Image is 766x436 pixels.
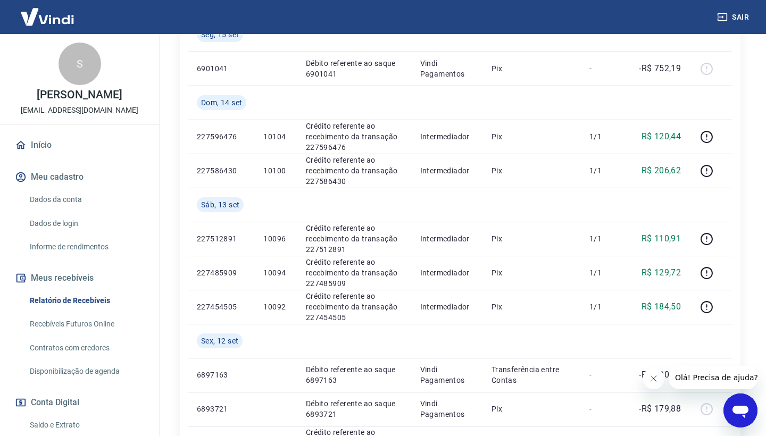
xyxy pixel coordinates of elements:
[197,131,246,142] p: 227596476
[492,267,572,278] p: Pix
[197,267,246,278] p: 227485909
[589,267,621,278] p: 1/1
[589,165,621,176] p: 1/1
[492,364,572,385] p: Transferência entre Contas
[6,7,89,16] span: Olá! Precisa de ajuda?
[26,337,146,359] a: Contratos com credores
[13,133,146,157] a: Início
[37,89,122,100] p: [PERSON_NAME]
[26,290,146,312] a: Relatório de Recebíveis
[669,366,757,389] iframe: Mensagem da empresa
[642,300,681,313] p: R$ 184,50
[201,97,242,108] span: Dom, 14 set
[420,301,474,312] p: Intermediador
[589,370,621,380] p: -
[420,364,474,385] p: Vindi Pagamentos
[492,63,572,74] p: Pix
[306,364,403,385] p: Débito referente ao saque 6897163
[26,236,146,258] a: Informe de rendimentos
[642,232,681,245] p: R$ 110,91
[26,313,146,335] a: Recebíveis Futuros Online
[201,199,239,210] span: Sáb, 13 set
[642,266,681,279] p: R$ 129,72
[306,58,403,79] p: Débito referente ao saque 6901041
[13,1,82,33] img: Vindi
[21,105,138,116] p: [EMAIL_ADDRESS][DOMAIN_NAME]
[492,404,572,414] p: Pix
[26,414,146,436] a: Saldo e Extrato
[13,391,146,414] button: Conta Digital
[492,165,572,176] p: Pix
[589,301,621,312] p: 1/1
[306,398,403,420] p: Débito referente ao saque 6893721
[639,62,681,75] p: -R$ 752,19
[306,121,403,153] p: Crédito referente ao recebimento da transação 227596476
[306,291,403,323] p: Crédito referente ao recebimento da transação 227454505
[263,165,288,176] p: 10100
[13,165,146,189] button: Meu cadastro
[723,393,757,427] iframe: Botão para abrir a janela de mensagens
[26,213,146,234] a: Dados de login
[492,301,572,312] p: Pix
[263,267,288,278] p: 10094
[643,368,664,389] iframe: Fechar mensagem
[420,398,474,420] p: Vindi Pagamentos
[639,368,681,381] p: -R$ 190,56
[26,189,146,211] a: Dados da conta
[13,266,146,290] button: Meus recebíveis
[197,233,246,244] p: 227512891
[201,336,238,346] span: Sex, 12 set
[197,63,246,74] p: 6901041
[589,63,621,74] p: -
[420,267,474,278] p: Intermediador
[26,360,146,382] a: Disponibilização de agenda
[642,164,681,177] p: R$ 206,62
[197,404,246,414] p: 6893721
[197,370,246,380] p: 6897163
[201,29,239,40] span: Seg, 15 set
[589,404,621,414] p: -
[420,165,474,176] p: Intermediador
[589,233,621,244] p: 1/1
[197,301,246,312] p: 227454505
[642,130,681,143] p: R$ 120,44
[715,7,753,27] button: Sair
[420,131,474,142] p: Intermediador
[589,131,621,142] p: 1/1
[639,403,681,415] p: -R$ 179,88
[306,155,403,187] p: Crédito referente ao recebimento da transação 227586430
[197,165,246,176] p: 227586430
[59,43,101,85] div: S
[263,301,288,312] p: 10092
[306,223,403,255] p: Crédito referente ao recebimento da transação 227512891
[263,131,288,142] p: 10104
[492,233,572,244] p: Pix
[420,233,474,244] p: Intermediador
[492,131,572,142] p: Pix
[263,233,288,244] p: 10096
[420,58,474,79] p: Vindi Pagamentos
[306,257,403,289] p: Crédito referente ao recebimento da transação 227485909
